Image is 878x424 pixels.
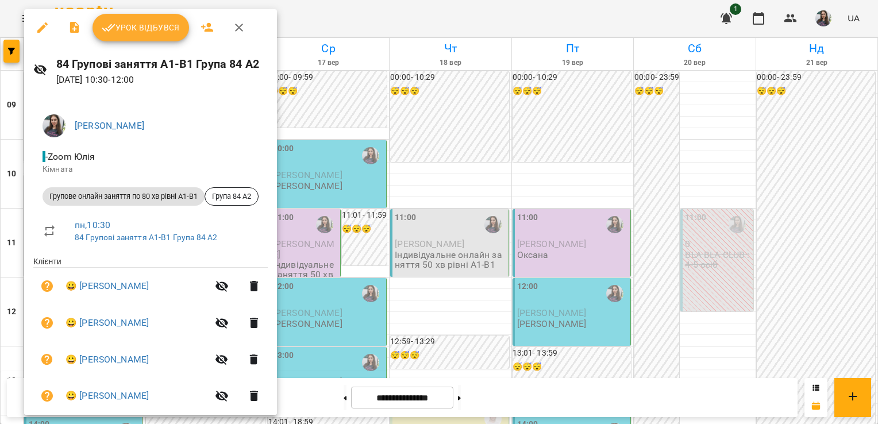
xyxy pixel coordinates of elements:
[56,73,268,87] p: [DATE] 10:30 - 12:00
[66,316,149,330] a: 😀 [PERSON_NAME]
[75,219,110,230] a: пн , 10:30
[93,14,189,41] button: Урок відбувся
[33,272,61,300] button: Візит ще не сплачено. Додати оплату?
[43,164,259,175] p: Кімната
[56,55,268,73] h6: 84 Групові заняття А1-В1 Група 84 А2
[33,382,61,410] button: Візит ще не сплачено. Додати оплату?
[75,233,217,242] a: 84 Групові заняття А1-В1 Група 84 А2
[43,114,66,137] img: ca1374486191da6fb8238bd749558ac4.jpeg
[205,187,259,206] div: Група 84 A2
[66,353,149,367] a: 😀 [PERSON_NAME]
[205,191,258,202] span: Група 84 A2
[66,279,149,293] a: 😀 [PERSON_NAME]
[75,120,144,131] a: [PERSON_NAME]
[66,389,149,403] a: 😀 [PERSON_NAME]
[33,346,61,373] button: Візит ще не сплачено. Додати оплату?
[43,151,98,162] span: - Zoom Юлія
[102,21,180,34] span: Урок відбувся
[43,191,205,202] span: Групове онлайн заняття по 80 хв рівні А1-В1
[33,309,61,337] button: Візит ще не сплачено. Додати оплату?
